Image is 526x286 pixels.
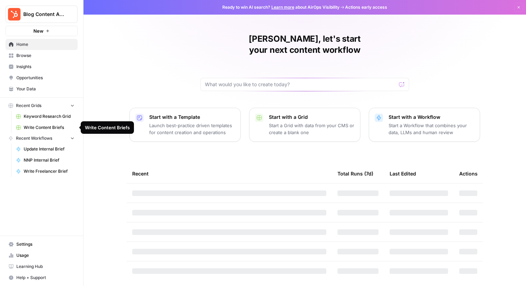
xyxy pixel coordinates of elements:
[345,4,387,10] span: Actions early access
[16,275,74,281] span: Help + Support
[337,164,373,183] div: Total Runs (7d)
[13,155,78,166] a: NNP Internal Brief
[6,250,78,261] a: Usage
[13,111,78,122] a: Keyword Research Grid
[271,5,294,10] a: Learn more
[6,261,78,272] a: Learning Hub
[16,135,52,141] span: Recent Workflows
[6,39,78,50] a: Home
[33,27,43,34] span: New
[13,122,78,133] a: Write Content Briefs
[16,86,74,92] span: Your Data
[205,81,396,88] input: What would you like to create today?
[390,164,416,183] div: Last Edited
[6,26,78,36] button: New
[149,122,235,136] p: Launch best-practice driven templates for content creation and operations
[16,64,74,70] span: Insights
[269,122,354,136] p: Start a Grid with data from your CMS or create a blank one
[6,100,78,111] button: Recent Grids
[16,241,74,247] span: Settings
[369,108,480,142] button: Start with a WorkflowStart a Workflow that combines your data, LLMs and human review
[6,133,78,144] button: Recent Workflows
[16,41,74,48] span: Home
[6,272,78,283] button: Help + Support
[24,113,74,120] span: Keyword Research Grid
[24,124,74,131] span: Write Content Briefs
[23,11,65,18] span: Blog Content Action Plan
[6,61,78,72] a: Insights
[269,114,354,121] p: Start with a Grid
[13,144,78,155] a: Update Internal Brief
[16,52,74,59] span: Browse
[6,239,78,250] a: Settings
[24,146,74,152] span: Update Internal Brief
[6,6,78,23] button: Workspace: Blog Content Action Plan
[6,83,78,95] a: Your Data
[13,166,78,177] a: Write Freelancer Brief
[222,4,340,10] span: Ready to win AI search? about AirOps Visibility
[459,164,478,183] div: Actions
[16,75,74,81] span: Opportunities
[149,114,235,121] p: Start with a Template
[249,108,360,142] button: Start with a GridStart a Grid with data from your CMS or create a blank one
[389,122,474,136] p: Start a Workflow that combines your data, LLMs and human review
[389,114,474,121] p: Start with a Workflow
[16,263,74,270] span: Learning Hub
[24,168,74,174] span: Write Freelancer Brief
[16,252,74,259] span: Usage
[132,164,326,183] div: Recent
[6,50,78,61] a: Browse
[8,8,21,21] img: Blog Content Action Plan Logo
[16,103,41,109] span: Recent Grids
[6,72,78,83] a: Opportunities
[200,33,409,56] h1: [PERSON_NAME], let's start your next content workflow
[129,108,241,142] button: Start with a TemplateLaunch best-practice driven templates for content creation and operations
[24,157,74,163] span: NNP Internal Brief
